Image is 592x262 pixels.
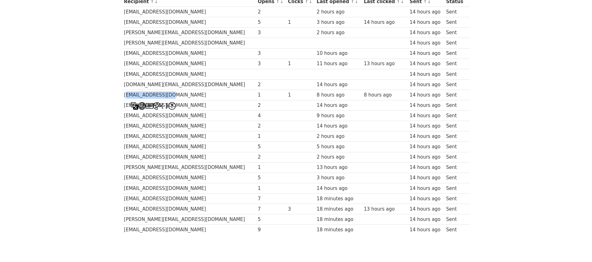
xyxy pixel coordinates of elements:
td: Sent [445,48,466,59]
td: Sent [445,152,466,162]
td: [EMAIL_ADDRESS][DOMAIN_NAME] [123,90,256,100]
div: 14 hours ago [410,143,443,150]
td: Sent [445,183,466,193]
div: 7 [258,206,285,213]
td: [DOMAIN_NAME][EMAIL_ADDRESS][DOMAIN_NAME] [123,79,256,90]
div: 8 hours ago [364,92,407,99]
div: 14 hours ago [410,112,443,119]
div: 1 [288,19,314,26]
div: 3 [288,206,314,213]
div: 14 hours ago [410,226,443,233]
div: 14 hours ago [410,8,443,16]
div: 14 hours ago [410,39,443,47]
div: 1 [258,133,285,140]
div: 9 [258,226,285,233]
iframe: Chat Widget [561,232,592,262]
div: 14 hours ago [410,185,443,192]
td: [EMAIL_ADDRESS][DOMAIN_NAME] [123,193,256,204]
div: 5 hours ago [317,143,361,150]
td: [EMAIL_ADDRESS][DOMAIN_NAME] [123,152,256,162]
td: [PERSON_NAME][EMAIL_ADDRESS][DOMAIN_NAME] [123,38,256,48]
td: [EMAIL_ADDRESS][DOMAIN_NAME] [123,204,256,214]
div: 14 hours ago [410,123,443,130]
td: Sent [445,204,466,214]
div: 14 hours ago [410,92,443,99]
td: Sent [445,142,466,152]
div: 14 hours ago [410,81,443,88]
div: 5 [258,19,285,26]
td: [EMAIL_ADDRESS][DOMAIN_NAME] [123,183,256,193]
td: [EMAIL_ADDRESS][DOMAIN_NAME] [123,225,256,235]
div: 14 hours ago [317,81,361,88]
div: 5 [258,143,285,150]
div: 14 hours ago [410,60,443,67]
div: 1 [258,185,285,192]
div: 13 hours ago [364,60,407,67]
div: 14 hours ago [410,154,443,161]
div: 7 [258,195,285,202]
div: 18 minutes ago [317,195,361,202]
td: Sent [445,121,466,131]
div: 2 [258,154,285,161]
div: 13 hours ago [364,206,407,213]
td: [EMAIL_ADDRESS][DOMAIN_NAME] [123,111,256,121]
td: Sent [445,59,466,69]
div: 14 hours ago [410,164,443,171]
div: 14 hours ago [410,29,443,36]
div: 5 [258,174,285,181]
td: Sent [445,100,466,111]
td: [EMAIL_ADDRESS][DOMAIN_NAME] [123,142,256,152]
div: 14 hours ago [410,174,443,181]
div: 8 hours ago [317,92,361,99]
div: 3 hours ago [317,19,361,26]
div: 18 minutes ago [317,216,361,223]
div: 11 hours ago [317,60,361,67]
div: 18 minutes ago [317,206,361,213]
td: Sent [445,69,466,79]
td: [EMAIL_ADDRESS][DOMAIN_NAME] [123,173,256,183]
td: Sent [445,79,466,90]
div: 2 hours ago [317,29,361,36]
td: Sent [445,17,466,28]
td: Sent [445,111,466,121]
div: 3 [258,29,285,36]
td: Sent [445,90,466,100]
div: 14 hours ago [317,102,361,109]
td: [EMAIL_ADDRESS][DOMAIN_NAME] [123,48,256,59]
div: 13 hours ago [317,164,361,171]
div: 3 [258,50,285,57]
td: [PERSON_NAME][EMAIL_ADDRESS][DOMAIN_NAME] [123,214,256,225]
div: 2 hours ago [317,154,361,161]
td: Sent [445,162,466,173]
div: 1 [288,60,314,67]
div: 10 hours ago [317,50,361,57]
div: 14 hours ago [410,206,443,213]
td: [EMAIL_ADDRESS][DOMAIN_NAME] [123,131,256,142]
div: 2 [258,123,285,130]
div: 14 hours ago [410,133,443,140]
td: [EMAIL_ADDRESS][DOMAIN_NAME] [123,100,256,111]
td: [EMAIL_ADDRESS][DOMAIN_NAME] [123,121,256,131]
div: 14 hours ago [410,216,443,223]
div: 1 [258,92,285,99]
div: 2 hours ago [317,8,361,16]
div: 1 [258,164,285,171]
td: Sent [445,28,466,38]
td: Sent [445,225,466,235]
td: Sent [445,38,466,48]
td: [EMAIL_ADDRESS][DOMAIN_NAME] [123,69,256,79]
div: 14 hours ago [410,102,443,109]
td: Sent [445,173,466,183]
div: 4 [258,112,285,119]
div: 14 hours ago [410,195,443,202]
td: Sent [445,7,466,17]
div: 1 [288,92,314,99]
td: [EMAIL_ADDRESS][DOMAIN_NAME] [123,7,256,17]
td: [PERSON_NAME][EMAIL_ADDRESS][DOMAIN_NAME] [123,162,256,173]
div: 2 hours ago [317,133,361,140]
div: 14 hours ago [410,19,443,26]
div: 2 [258,81,285,88]
div: 14 hours ago [410,50,443,57]
div: 3 hours ago [317,174,361,181]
